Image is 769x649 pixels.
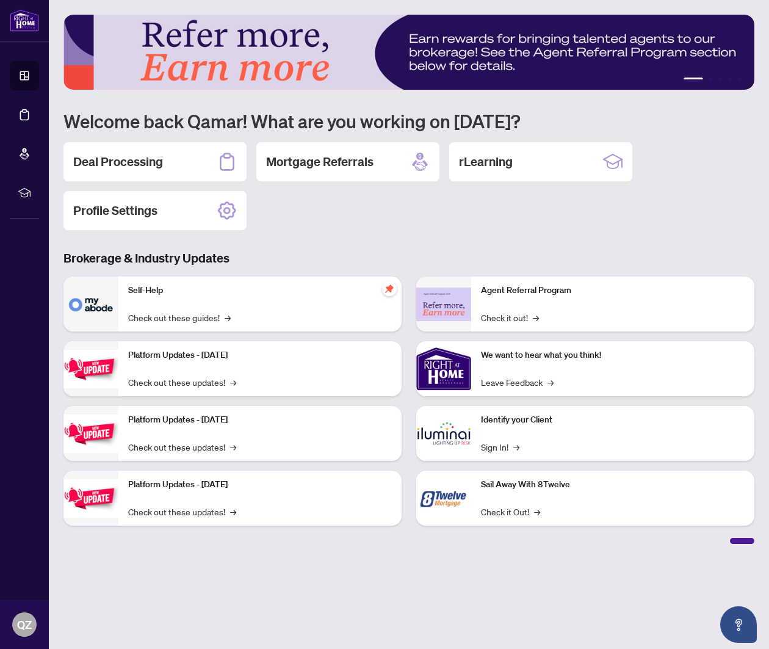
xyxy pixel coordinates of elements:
p: Platform Updates - [DATE] [128,349,392,362]
p: Self-Help [128,284,392,297]
span: → [230,440,236,454]
button: 3 [718,78,723,82]
p: We want to hear what you think! [481,349,745,362]
a: Check out these updates!→ [128,375,236,389]
img: logo [10,9,39,32]
img: Self-Help [63,277,118,332]
span: → [534,505,540,518]
img: Slide 0 [63,15,754,90]
span: → [547,375,554,389]
button: Open asap [720,606,757,643]
a: Check it Out!→ [481,505,540,518]
img: Platform Updates - July 8, 2025 [63,415,118,453]
span: QZ [17,616,32,633]
h2: rLearning [459,153,513,170]
h3: Brokerage & Industry Updates [63,250,754,267]
button: 1 [684,78,703,82]
h2: Mortgage Referrals [266,153,374,170]
p: Sail Away With 8Twelve [481,478,745,491]
p: Platform Updates - [DATE] [128,478,392,491]
button: 5 [737,78,742,82]
span: pushpin [382,281,397,296]
a: Sign In!→ [481,440,519,454]
img: Identify your Client [416,406,471,461]
a: Check it out!→ [481,311,539,324]
p: Agent Referral Program [481,284,745,297]
button: 4 [727,78,732,82]
img: Platform Updates - June 23, 2025 [63,479,118,518]
a: Check out these guides!→ [128,311,231,324]
img: Sail Away With 8Twelve [416,471,471,526]
img: We want to hear what you think! [416,341,471,396]
span: → [230,375,236,389]
h1: Welcome back Qamar! What are you working on [DATE]? [63,109,754,132]
span: → [230,505,236,518]
img: Agent Referral Program [416,288,471,321]
span: → [225,311,231,324]
p: Platform Updates - [DATE] [128,413,392,427]
a: Leave Feedback→ [481,375,554,389]
h2: Deal Processing [73,153,163,170]
span: → [533,311,539,324]
a: Check out these updates!→ [128,440,236,454]
a: Check out these updates!→ [128,505,236,518]
span: → [513,440,519,454]
img: Platform Updates - July 21, 2025 [63,350,118,388]
button: 2 [708,78,713,82]
h2: Profile Settings [73,202,157,219]
p: Identify your Client [481,413,745,427]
